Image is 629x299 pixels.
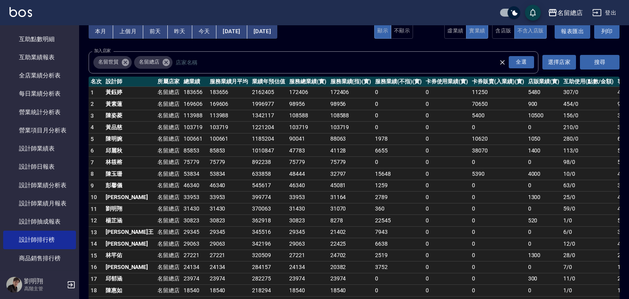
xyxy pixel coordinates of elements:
[470,122,526,134] td: 0
[91,229,97,235] span: 13
[3,249,76,267] a: 商品銷售排行榜
[424,98,470,110] td: 0
[182,226,208,238] td: 29345
[104,77,155,87] th: 設計師
[526,168,562,180] td: 4000
[208,168,250,180] td: 53834
[250,203,287,215] td: 370063
[373,250,423,261] td: 2519
[287,122,328,134] td: 103719
[526,110,562,122] td: 10500
[492,23,514,39] button: 含店販
[424,203,470,215] td: 0
[208,215,250,227] td: 30823
[328,192,373,203] td: 31164
[561,180,615,192] td: 63 / 0
[424,145,470,157] td: 0
[424,122,470,134] td: 0
[424,226,470,238] td: 0
[470,180,526,192] td: 0
[328,168,373,180] td: 32797
[509,56,534,68] div: 全選
[104,203,155,215] td: 劉明翔
[104,133,155,145] td: 陳明婉
[182,77,208,87] th: 總業績
[250,156,287,168] td: 892238
[391,23,413,39] button: 不顯示
[182,180,208,192] td: 46340
[561,261,615,273] td: 7 / 0
[470,133,526,145] td: 10620
[424,273,470,285] td: 0
[91,182,94,189] span: 9
[9,7,32,17] img: Logo
[373,192,423,203] td: 2789
[208,77,250,87] th: 服務業績月平均
[424,180,470,192] td: 0
[104,168,155,180] td: 陳玉珊
[526,226,562,238] td: 0
[287,180,328,192] td: 46340
[182,261,208,273] td: 24134
[250,238,287,250] td: 342196
[155,98,182,110] td: 名留總店
[182,122,208,134] td: 103719
[182,133,208,145] td: 100661
[24,277,64,285] h5: 劉明翔
[328,110,373,122] td: 108588
[373,145,423,157] td: 6655
[91,113,94,119] span: 3
[287,145,328,157] td: 47783
[89,24,113,39] button: 本月
[91,206,97,212] span: 11
[182,203,208,215] td: 31430
[250,122,287,134] td: 1221204
[182,192,208,203] td: 33953
[561,77,615,87] th: 互助使用(點數/金額)
[91,241,97,247] span: 14
[182,215,208,227] td: 30823
[104,192,155,203] td: [PERSON_NAME]
[104,226,155,238] td: [PERSON_NAME]王
[208,145,250,157] td: 85853
[250,145,287,157] td: 1010847
[526,261,562,273] td: 0
[545,5,586,21] button: 名留總店
[561,215,615,227] td: 1 / 0
[525,5,541,21] button: save
[182,145,208,157] td: 85853
[182,168,208,180] td: 53834
[373,215,423,227] td: 22545
[287,238,328,250] td: 29063
[155,87,182,98] td: 名留總店
[93,58,123,66] span: 名留世貿
[589,6,620,20] button: 登出
[328,156,373,168] td: 75779
[373,87,423,98] td: 0
[561,226,615,238] td: 6 / 0
[104,98,155,110] td: 黃素蓮
[250,250,287,261] td: 320509
[208,87,250,98] td: 183656
[287,87,328,98] td: 172406
[113,24,143,39] button: 上個月
[143,24,168,39] button: 前天
[561,145,615,157] td: 113 / 0
[89,77,104,87] th: 名次
[561,98,615,110] td: 454 / 0
[526,156,562,168] td: 0
[526,133,562,145] td: 1050
[216,24,247,39] button: [DATE]
[155,145,182,157] td: 名留總店
[3,66,76,85] a: 全店業績分析表
[561,133,615,145] td: 280 / 0
[3,30,76,48] a: 互助點數明細
[328,133,373,145] td: 88063
[3,212,76,231] a: 設計師抽成報表
[155,238,182,250] td: 名留總店
[91,287,97,293] span: 18
[182,250,208,261] td: 27221
[328,273,373,285] td: 23974
[526,238,562,250] td: 0
[328,98,373,110] td: 98956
